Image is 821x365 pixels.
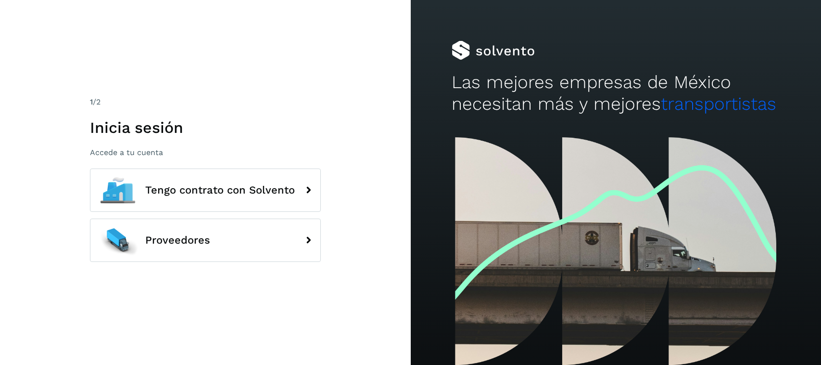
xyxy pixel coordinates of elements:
[452,72,780,115] h2: Las mejores empresas de México necesitan más y mejores
[90,97,93,106] span: 1
[90,219,321,262] button: Proveedores
[90,96,321,108] div: /2
[90,118,321,137] h1: Inicia sesión
[90,148,321,157] p: Accede a tu cuenta
[145,235,210,246] span: Proveedores
[661,93,776,114] span: transportistas
[90,169,321,212] button: Tengo contrato con Solvento
[145,184,295,196] span: Tengo contrato con Solvento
